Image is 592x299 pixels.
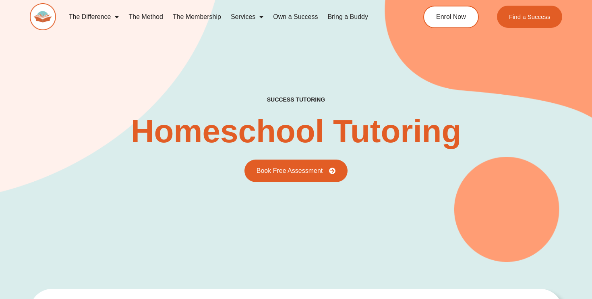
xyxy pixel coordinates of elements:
a: The Method [124,8,168,26]
a: Enrol Now [423,6,479,28]
span: Enrol Now [436,14,466,20]
span: Book Free Assessment [257,168,323,174]
span: Find a Success [509,14,551,20]
a: Bring a Buddy [323,8,373,26]
a: Services [226,8,268,26]
h2: Homeschool Tutoring [131,115,462,147]
a: Book Free Assessment [244,160,348,182]
a: Own a Success [268,8,323,26]
a: The Difference [64,8,124,26]
h4: success tutoring [267,96,325,103]
a: The Membership [168,8,226,26]
nav: Menu [64,8,393,26]
a: Find a Success [497,6,563,28]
